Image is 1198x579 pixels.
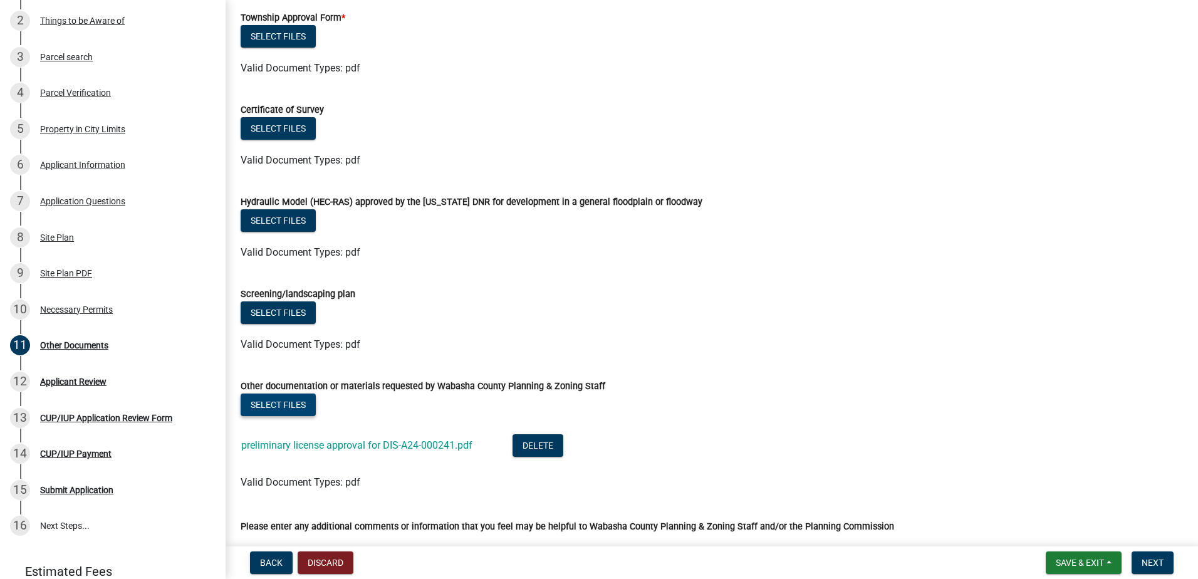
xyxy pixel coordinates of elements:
div: 16 [10,516,30,536]
span: Valid Document Types: pdf [241,338,360,350]
button: Select files [241,25,316,48]
span: Valid Document Types: pdf [241,476,360,488]
div: 9 [10,263,30,283]
div: Necessary Permits [40,305,113,314]
button: Select files [241,117,316,140]
button: Select files [241,209,316,232]
label: Screening/landscaping plan [241,290,355,299]
button: Next [1132,551,1174,574]
div: CUP/IUP Payment [40,449,112,458]
div: 14 [10,444,30,464]
a: preliminary license approval for DIS-A24-000241.pdf [241,439,472,451]
span: Save & Exit [1056,558,1104,568]
div: 12 [10,372,30,392]
div: 15 [10,480,30,500]
div: 6 [10,155,30,175]
span: Valid Document Types: pdf [241,246,360,258]
div: 7 [10,191,30,211]
span: Back [260,558,283,568]
label: Please enter any additional comments or information that you feel may be helpful to Wabasha Count... [241,523,894,531]
div: CUP/IUP Application Review Form [40,414,172,422]
label: Certificate of Survey [241,106,324,115]
div: 10 [10,300,30,320]
label: Hydraulic Model (HEC-RAS) approved by the [US_STATE] DNR for development in a general floodplain ... [241,198,702,207]
div: Submit Application [40,486,113,494]
button: Delete [513,434,563,457]
label: Township Approval Form [241,14,345,23]
button: Back [250,551,293,574]
div: Application Questions [40,197,125,206]
div: Property in City Limits [40,125,125,133]
span: Next [1142,558,1164,568]
label: Other documentation or materials requested by Wabasha County Planning & Zoning Staff [241,382,605,391]
div: Parcel search [40,53,93,61]
div: 2 [10,11,30,31]
div: 11 [10,335,30,355]
div: 8 [10,227,30,248]
span: Valid Document Types: pdf [241,154,360,166]
button: Discard [298,551,353,574]
button: Select files [241,394,316,416]
div: 13 [10,408,30,428]
span: Valid Document Types: pdf [241,62,360,74]
div: 3 [10,47,30,67]
div: 5 [10,119,30,139]
div: Applicant Review [40,377,107,386]
button: Select files [241,301,316,324]
div: Other Documents [40,341,108,350]
div: Applicant Information [40,160,125,169]
wm-modal-confirm: Delete Document [513,441,563,452]
div: 4 [10,83,30,103]
div: Site Plan PDF [40,269,92,278]
div: Things to be Aware of [40,16,125,25]
div: Site Plan [40,233,74,242]
div: Parcel Verification [40,88,111,97]
button: Save & Exit [1046,551,1122,574]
